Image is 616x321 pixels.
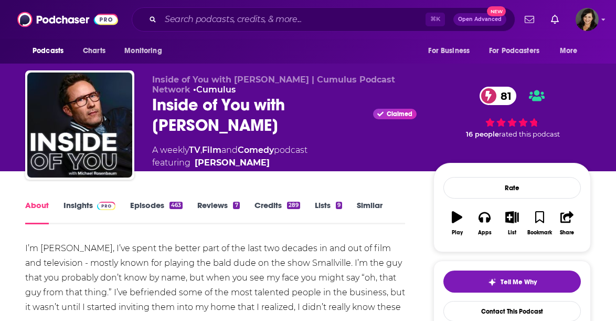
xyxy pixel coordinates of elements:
[25,41,77,61] button: open menu
[130,200,183,224] a: Episodes463
[254,200,300,224] a: Credits289
[76,41,112,61] a: Charts
[458,17,502,22] span: Open Advanced
[426,13,445,26] span: ⌘ K
[501,278,537,286] span: Tell Me Why
[482,41,555,61] button: open menu
[527,230,552,236] div: Bookmark
[526,204,553,242] button: Bookmark
[478,230,492,236] div: Apps
[25,200,49,224] a: About
[466,130,499,138] span: 16 people
[443,271,581,293] button: tell me why sparkleTell Me Why
[27,73,132,178] img: Inside of You with Michael Rosenbaum
[195,157,270,169] a: [PERSON_NAME]
[33,44,63,58] span: Podcasts
[336,202,342,209] div: 9
[547,11,563,28] a: Show notifications dropdown
[238,145,274,155] a: Comedy
[452,230,463,236] div: Play
[17,9,118,29] img: Podchaser - Follow, Share and Rate Podcasts
[357,200,383,224] a: Similar
[315,200,342,224] a: Lists9
[117,41,175,61] button: open menu
[508,230,516,236] div: List
[443,204,471,242] button: Play
[387,111,412,117] span: Claimed
[221,145,238,155] span: and
[196,85,236,95] a: Cumulus
[490,87,517,105] span: 81
[152,157,307,169] span: featuring
[202,145,221,155] a: Film
[189,145,200,155] a: TV
[152,75,395,95] span: Inside of You with [PERSON_NAME] | Cumulus Podcast Network
[433,75,591,150] div: 81 16 peoplerated this podcast
[498,204,526,242] button: List
[124,44,162,58] span: Monitoring
[553,41,591,61] button: open menu
[287,202,300,209] div: 289
[152,144,307,169] div: A weekly podcast
[576,8,599,31] img: User Profile
[63,200,115,224] a: InsightsPodchaser Pro
[421,41,483,61] button: open menu
[560,44,578,58] span: More
[453,13,506,26] button: Open AdvancedNew
[576,8,599,31] span: Logged in as ShannonLeighKeenan
[233,202,239,209] div: 7
[200,145,202,155] span: ,
[428,44,470,58] span: For Business
[499,130,560,138] span: rated this podcast
[576,8,599,31] button: Show profile menu
[443,177,581,199] div: Rate
[197,200,239,224] a: Reviews7
[521,11,538,28] a: Show notifications dropdown
[560,230,574,236] div: Share
[488,278,496,286] img: tell me why sparkle
[83,44,105,58] span: Charts
[97,202,115,210] img: Podchaser Pro
[480,87,517,105] a: 81
[193,85,236,95] span: •
[489,44,539,58] span: For Podcasters
[487,6,506,16] span: New
[471,204,498,242] button: Apps
[554,204,581,242] button: Share
[132,7,515,32] div: Search podcasts, credits, & more...
[169,202,183,209] div: 463
[161,11,426,28] input: Search podcasts, credits, & more...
